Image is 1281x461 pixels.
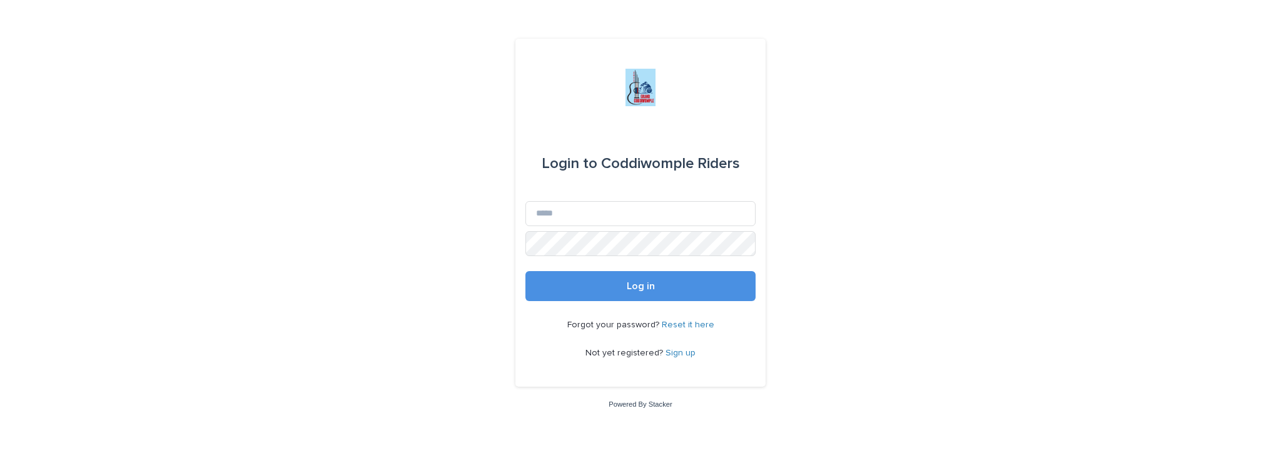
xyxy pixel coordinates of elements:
[666,349,696,357] a: Sign up
[609,400,672,408] a: Powered By Stacker
[625,69,656,106] img: jxsLJbdS1eYBI7rVAS4p
[542,156,597,171] span: Login to
[542,146,740,181] div: Coddiwomple Riders
[525,271,756,301] button: Log in
[662,320,714,329] a: Reset it here
[585,349,666,357] span: Not yet registered?
[627,281,655,291] span: Log in
[567,320,662,329] span: Forgot your password?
